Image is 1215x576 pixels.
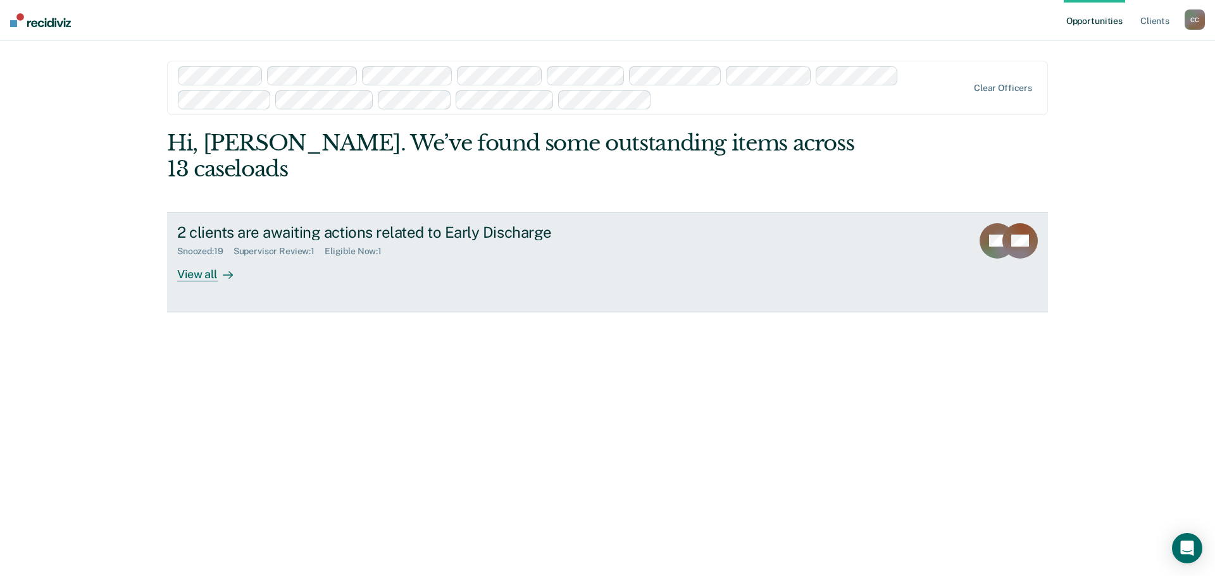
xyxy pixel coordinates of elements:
[177,223,621,242] div: 2 clients are awaiting actions related to Early Discharge
[1185,9,1205,30] div: C C
[1172,533,1202,563] div: Open Intercom Messenger
[167,212,1048,312] a: 2 clients are awaiting actions related to Early DischargeSnoozed:19Supervisor Review:1Eligible No...
[974,83,1032,94] div: Clear officers
[234,246,325,257] div: Supervisor Review : 1
[177,246,234,257] div: Snoozed : 19
[177,257,248,281] div: View all
[10,13,71,27] img: Recidiviz
[167,130,872,182] div: Hi, [PERSON_NAME]. We’ve found some outstanding items across 13 caseloads
[325,246,392,257] div: Eligible Now : 1
[1185,9,1205,30] button: CC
